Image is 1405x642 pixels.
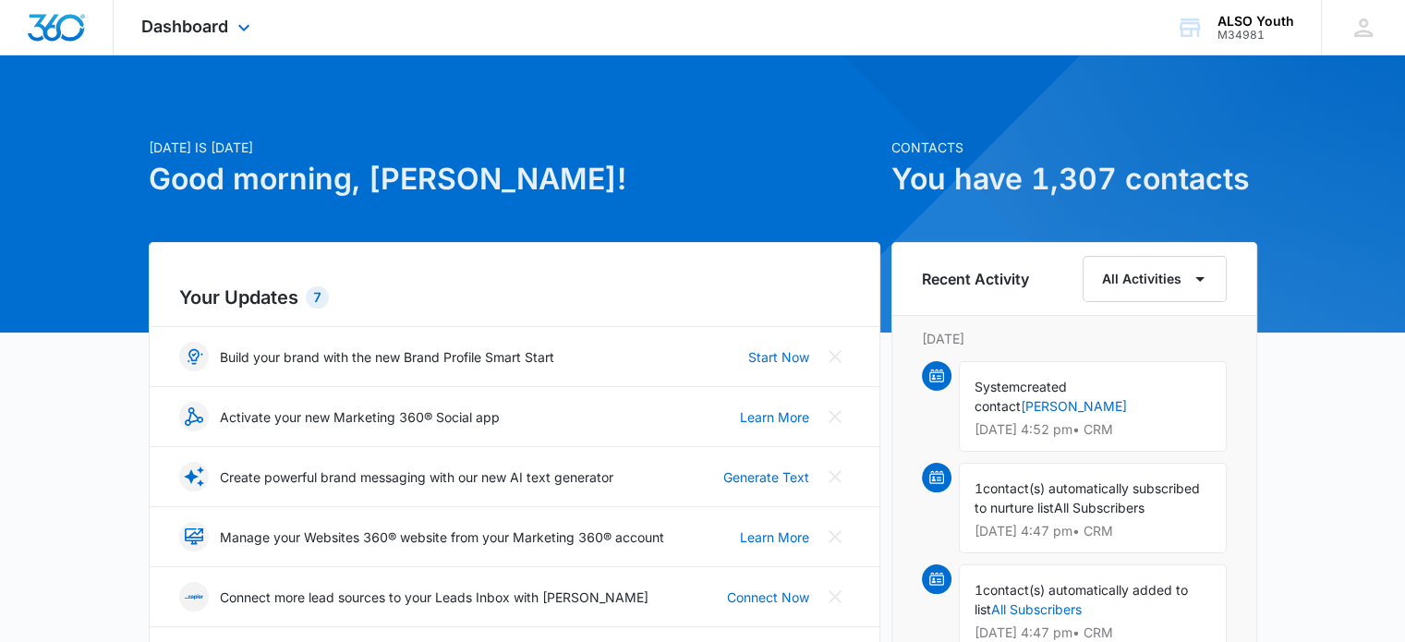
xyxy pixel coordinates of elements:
[1217,29,1294,42] div: account id
[220,527,664,547] p: Manage your Websites 360® website from your Marketing 360® account
[975,582,1188,617] span: contact(s) automatically added to list
[975,525,1211,538] p: [DATE] 4:47 pm • CRM
[220,347,554,367] p: Build your brand with the new Brand Profile Smart Start
[306,286,329,309] div: 7
[820,462,850,491] button: Close
[975,626,1211,639] p: [DATE] 4:47 pm • CRM
[820,522,850,551] button: Close
[740,407,809,427] a: Learn More
[991,601,1082,617] a: All Subscribers
[975,379,1020,394] span: System
[149,157,880,201] h1: Good morning, [PERSON_NAME]!
[975,582,983,598] span: 1
[975,480,1200,515] span: contact(s) automatically subscribed to nurture list
[820,402,850,431] button: Close
[975,379,1067,414] span: created contact
[149,138,880,157] p: [DATE] is [DATE]
[922,329,1227,348] p: [DATE]
[1021,398,1127,414] a: [PERSON_NAME]
[141,17,228,36] span: Dashboard
[220,587,648,607] p: Connect more lead sources to your Leads Inbox with [PERSON_NAME]
[891,157,1257,201] h1: You have 1,307 contacts
[922,268,1029,290] h6: Recent Activity
[820,582,850,612] button: Close
[179,284,850,311] h2: Your Updates
[1217,14,1294,29] div: account name
[220,467,613,487] p: Create powerful brand messaging with our new AI text generator
[727,587,809,607] a: Connect Now
[975,423,1211,436] p: [DATE] 4:52 pm • CRM
[1083,256,1227,302] button: All Activities
[1054,500,1145,515] span: All Subscribers
[891,138,1257,157] p: Contacts
[723,467,809,487] a: Generate Text
[740,527,809,547] a: Learn More
[748,347,809,367] a: Start Now
[975,480,983,496] span: 1
[220,407,500,427] p: Activate your new Marketing 360® Social app
[820,342,850,371] button: Close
